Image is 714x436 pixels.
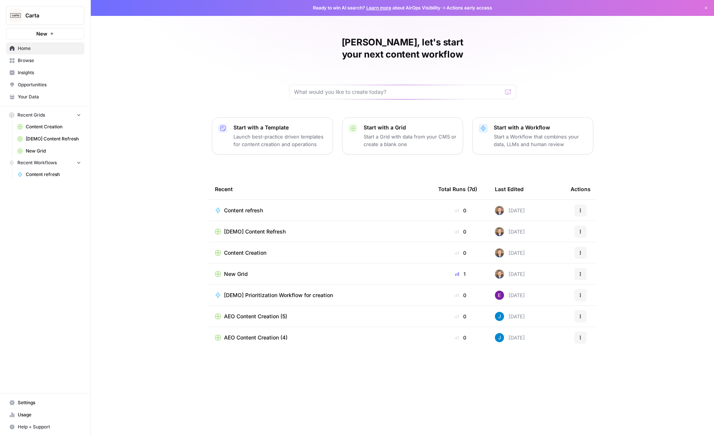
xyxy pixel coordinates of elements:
button: Start with a TemplateLaunch best-practice driven templates for content creation and operations [212,117,333,154]
div: 1 [438,270,483,278]
a: [DEMO] Content Refresh [14,133,84,145]
span: Content refresh [224,207,263,214]
a: Home [6,42,84,54]
span: Content Creation [224,249,266,257]
a: Content Creation [14,121,84,133]
p: Start with a Workflow [494,124,587,131]
img: z620ml7ie90s7uun3xptce9f0frp [495,312,504,321]
a: Your Data [6,91,84,103]
div: 0 [438,291,483,299]
div: [DATE] [495,269,525,279]
span: Actions early access [446,5,492,11]
img: Carta Logo [9,9,22,22]
div: [DATE] [495,206,525,215]
p: Start a Grid with data from your CMS or create a blank one [364,133,457,148]
div: 0 [438,313,483,320]
span: Your Data [18,93,81,100]
a: Content Creation [215,249,426,257]
span: Content refresh [26,171,81,178]
div: Actions [571,179,591,199]
button: Start with a WorkflowStart a Workflow that combines your data, LLMs and human review [472,117,593,154]
a: AEO Content Creation (5) [215,313,426,320]
div: [DATE] [495,312,525,321]
span: Help + Support [18,424,81,430]
img: z620ml7ie90s7uun3xptce9f0frp [495,333,504,342]
span: New Grid [224,270,248,278]
a: Opportunities [6,79,84,91]
span: AEO Content Creation (5) [224,313,287,320]
a: [DEMO] Prioritization Workflow for creation [215,291,426,299]
div: [DATE] [495,333,525,342]
img: 50s1itr6iuawd1zoxsc8bt0iyxwq [495,248,504,257]
span: Carta [25,12,71,19]
p: Start with a Template [233,124,327,131]
a: New Grid [215,270,426,278]
div: [DATE] [495,248,525,257]
img: tb834r7wcu795hwbtepf06oxpmnl [495,291,504,300]
span: [DEMO] Content Refresh [224,228,286,235]
p: Launch best-practice driven templates for content creation and operations [233,133,327,148]
span: New [36,30,47,37]
div: 0 [438,249,483,257]
a: AEO Content Creation (4) [215,334,426,341]
a: Insights [6,67,84,79]
img: 50s1itr6iuawd1zoxsc8bt0iyxwq [495,227,504,236]
a: Usage [6,409,84,421]
span: Content Creation [26,123,81,130]
a: Content refresh [14,168,84,181]
div: Total Runs (7d) [438,179,477,199]
span: [DEMO] Prioritization Workflow for creation [224,291,333,299]
div: 0 [438,228,483,235]
span: Browse [18,57,81,64]
a: Learn more [366,5,391,11]
button: Workspace: Carta [6,6,84,25]
div: 0 [438,334,483,341]
h1: [PERSON_NAME], let's start your next content workflow [289,36,516,61]
div: Recent [215,179,426,199]
span: Ready to win AI search? about AirOps Visibility [313,5,440,11]
span: Settings [18,399,81,406]
span: Recent Workflows [17,159,57,166]
img: 50s1itr6iuawd1zoxsc8bt0iyxwq [495,269,504,279]
div: Last Edited [495,179,524,199]
a: Settings [6,397,84,409]
div: [DATE] [495,227,525,236]
input: What would you like to create today? [294,88,502,96]
span: Usage [18,411,81,418]
div: [DATE] [495,291,525,300]
p: Start a Workflow that combines your data, LLMs and human review [494,133,587,148]
p: Start with a Grid [364,124,457,131]
div: 0 [438,207,483,214]
button: Recent Grids [6,109,84,121]
span: AEO Content Creation (4) [224,334,288,341]
span: [DEMO] Content Refresh [26,135,81,142]
span: New Grid [26,148,81,154]
a: Browse [6,54,84,67]
button: Start with a GridStart a Grid with data from your CMS or create a blank one [342,117,463,154]
span: Home [18,45,81,52]
button: Help + Support [6,421,84,433]
img: 50s1itr6iuawd1zoxsc8bt0iyxwq [495,206,504,215]
a: Content refresh [215,207,426,214]
button: Recent Workflows [6,157,84,168]
span: Insights [18,69,81,76]
button: New [6,28,84,39]
a: New Grid [14,145,84,157]
span: Opportunities [18,81,81,88]
span: Recent Grids [17,112,45,118]
a: [DEMO] Content Refresh [215,228,426,235]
